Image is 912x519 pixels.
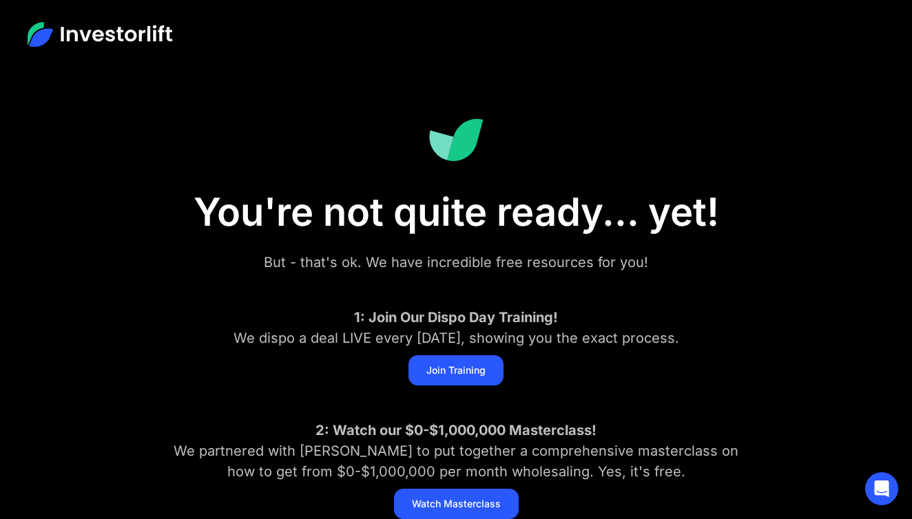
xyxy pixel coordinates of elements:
[408,355,504,385] a: Join Training
[315,422,597,438] strong: 2: Watch our $0-$1,000,000 Masterclass!
[112,189,800,235] h1: You're not quite ready... yet!
[394,489,519,519] a: Watch Masterclass
[160,420,752,482] div: We partnered with [PERSON_NAME] to put together a comprehensive masterclass on how to get from $0...
[428,118,484,162] img: Investorlift Dashboard
[160,252,752,273] div: But - that's ok. We have incredible free resources for you!
[160,307,752,348] div: We dispo a deal LIVE every [DATE], showing you the exact process.
[354,309,558,326] strong: 1: Join Our Dispo Day Training!
[865,472,898,505] div: Open Intercom Messenger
